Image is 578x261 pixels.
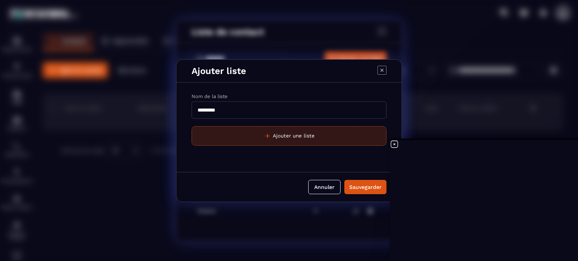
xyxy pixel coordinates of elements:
button: Ajouter une liste [192,126,386,146]
div: Sauvegarder [349,183,382,191]
button: Annuler [308,180,341,194]
button: Sauvegarder [344,180,386,194]
p: Ajouter liste [192,66,246,76]
label: Nom de la liste [192,94,228,99]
